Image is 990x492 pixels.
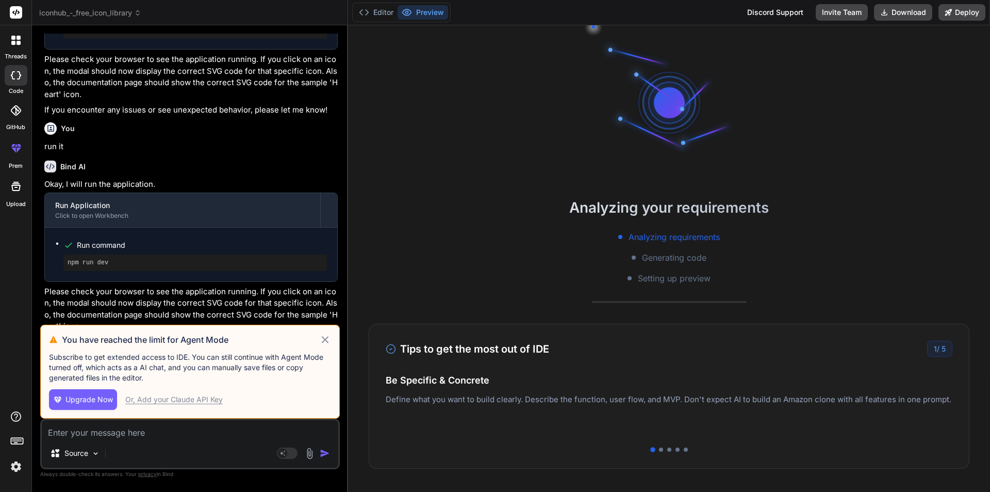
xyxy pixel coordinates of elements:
img: settings [7,458,25,475]
p: Source [64,448,88,458]
span: Setting up preview [638,272,711,284]
span: Run command [77,240,327,250]
h4: Be Specific & Concrete [386,373,952,387]
div: Or, Add your Claude API Key [125,394,223,405]
button: Preview [398,5,448,20]
label: Upload [6,200,26,209]
p: Please check your browser to see the application running. If you click on an icon, the modal shou... [44,286,338,332]
p: Always double-check its answers. Your in Bind [40,469,340,479]
button: Download [874,4,932,21]
span: iconhub_-_free_icon_library [39,8,141,18]
span: 5 [942,344,946,353]
div: Run Application [55,200,310,211]
button: Invite Team [816,4,868,21]
h3: Tips to get the most out of IDE [386,341,549,357]
img: Pick Models [91,449,100,458]
div: Discord Support [741,4,810,21]
span: Analyzing requirements [629,231,720,243]
p: Please check your browser to see the application running. If you click on an icon, the modal shou... [44,54,338,100]
span: Generating code [642,251,706,264]
button: Run ApplicationClick to open Workbench [45,193,320,227]
h3: You have reached the limit for Agent Mode [62,334,319,346]
span: privacy [138,471,157,477]
button: Deploy [938,4,985,21]
label: prem [9,162,23,170]
span: 1 [934,344,937,353]
h6: Bind AI [60,162,86,172]
h2: Analyzing your requirements [348,197,990,218]
div: Click to open Workbench [55,212,310,220]
img: icon [320,448,330,458]
label: code [9,87,23,96]
p: If you encounter any issues or see unexpected behavior, please let me know! [44,104,338,116]
p: Okay, I will run the application. [44,179,338,191]
p: run it [44,141,338,153]
pre: npm run dev [68,259,323,267]
button: Editor [355,5,398,20]
h6: You [61,123,75,134]
p: Subscribe to get extended access to IDE. You can still continue with Agent Mode turned off, which... [49,352,331,383]
img: attachment [304,448,316,459]
label: GitHub [6,123,25,132]
label: threads [5,52,27,61]
button: Upgrade Now [49,389,117,410]
span: Upgrade Now [65,394,113,405]
div: / [927,341,952,357]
